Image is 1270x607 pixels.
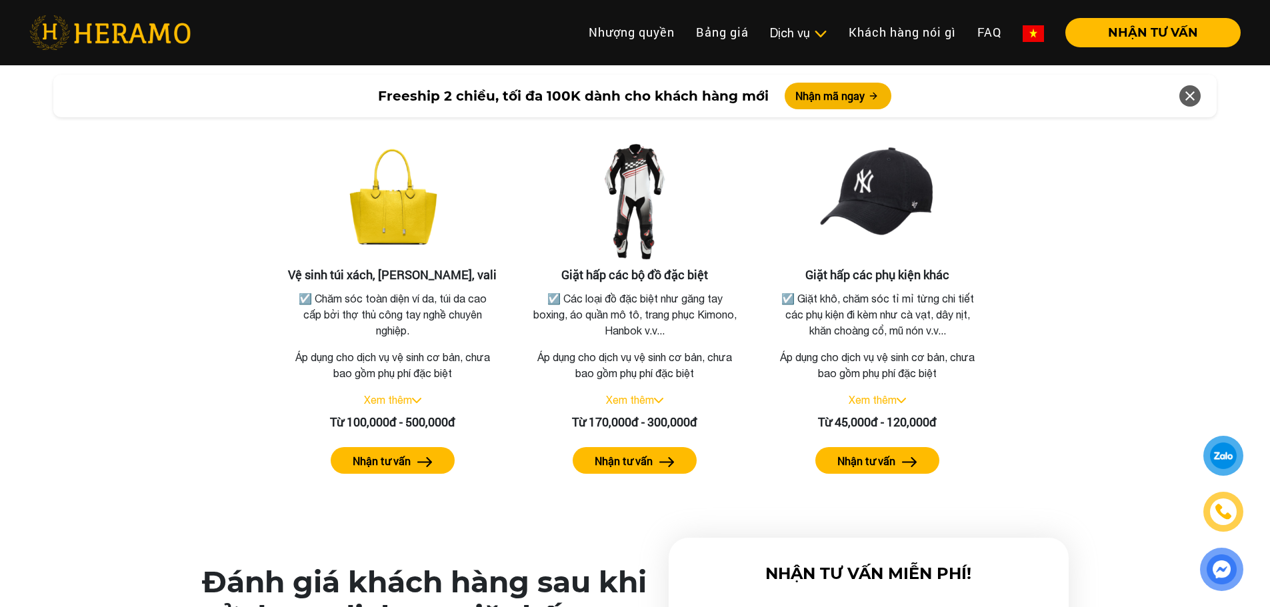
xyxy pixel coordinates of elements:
button: Nhận tư vấn [815,447,939,474]
div: Từ 45,000đ - 120,000đ [771,413,983,431]
h3: Vệ sinh túi xách, [PERSON_NAME], vali [287,268,499,283]
img: vn-flag.png [1023,25,1044,42]
h3: Giặt hấp các bộ đồ đặc biệt [529,268,741,283]
img: arrow [902,457,917,467]
a: FAQ [967,18,1012,47]
button: Nhận tư vấn [331,447,455,474]
a: Bảng giá [685,18,759,47]
button: NHẬN TƯ VẤN [1065,18,1241,47]
p: Áp dụng cho dịch vụ vệ sinh cơ bản, chưa bao gồm phụ phí đặc biệt [529,349,741,381]
div: Từ 100,000đ - 500,000đ [287,413,499,431]
a: Xem thêm [606,394,654,406]
a: Nhận tư vấn arrow [771,447,983,474]
img: arrow_down.svg [897,398,906,403]
label: Nhận tư vấn [837,453,895,469]
p: ☑️ Chăm sóc toàn diện ví da, túi da cao cấp bởi thợ thủ công tay nghề chuyên nghiệp. [289,291,496,338]
p: Áp dụng cho dịch vụ vệ sinh cơ bản, chưa bao gồm phụ phí đặc biệt [771,349,983,381]
a: Xem thêm [364,394,412,406]
label: Nhận tư vấn [353,453,411,469]
h3: Giặt hấp các phụ kiện khác [771,268,983,283]
p: ☑️ Các loại đồ đặc biệt như găng tay boxing, áo quần mô tô, trang phục Kimono, Hanbok v.v... [532,291,739,338]
h3: NHẬN TƯ VẤN MIỄN PHÍ! [719,564,1018,584]
a: Nhận tư vấn arrow [287,447,499,474]
img: arrow [659,457,675,467]
img: Giặt hấp các bộ đồ đặc biệt [568,135,701,268]
p: Áp dụng cho dịch vụ vệ sinh cơ bản, chưa bao gồm phụ phí đặc biệt [287,349,499,381]
img: Giặt hấp các phụ kiện khác [811,135,944,268]
a: phone-icon [1205,494,1241,530]
img: Vệ sinh túi xách, balo, vali [326,135,459,268]
a: Xem thêm [849,394,897,406]
label: Nhận tư vấn [595,453,653,469]
img: arrow_down.svg [412,398,421,403]
button: Nhận tư vấn [573,447,697,474]
a: NHẬN TƯ VẤN [1055,27,1241,39]
div: Dịch vụ [770,24,827,42]
img: arrow [417,457,433,467]
img: arrow_down.svg [654,398,663,403]
img: heramo-logo.png [29,15,191,50]
a: Nhận tư vấn arrow [529,447,741,474]
span: Freeship 2 chiều, tối đa 100K dành cho khách hàng mới [378,86,769,106]
img: phone-icon [1216,504,1231,519]
a: Khách hàng nói gì [838,18,967,47]
img: subToggleIcon [813,27,827,41]
button: Nhận mã ngay [785,83,891,109]
p: ☑️ Giặt khô, chăm sóc tỉ mỉ từng chi tiết các phụ kiện đi kèm như cà vạt, dây nịt, khăn choàng cổ... [774,291,981,338]
div: Từ 170,000đ - 300,000đ [529,413,741,431]
a: Nhượng quyền [578,18,685,47]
